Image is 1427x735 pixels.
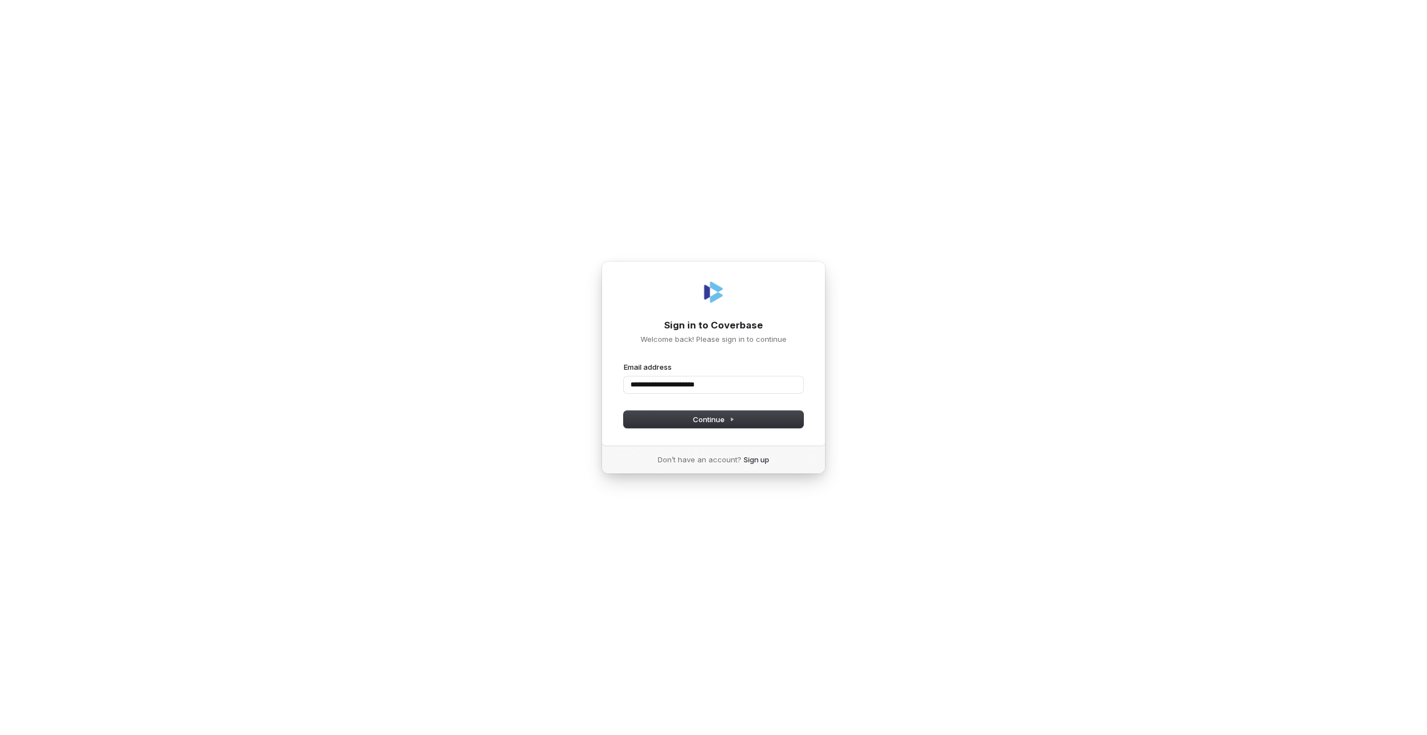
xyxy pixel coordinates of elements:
h1: Sign in to Coverbase [624,319,803,332]
label: Email address [624,362,672,372]
img: Coverbase [700,279,727,306]
span: Continue [693,414,735,424]
button: Continue [624,411,803,428]
a: Sign up [744,454,769,465]
span: Don’t have an account? [658,454,741,465]
p: Welcome back! Please sign in to continue [624,334,803,344]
